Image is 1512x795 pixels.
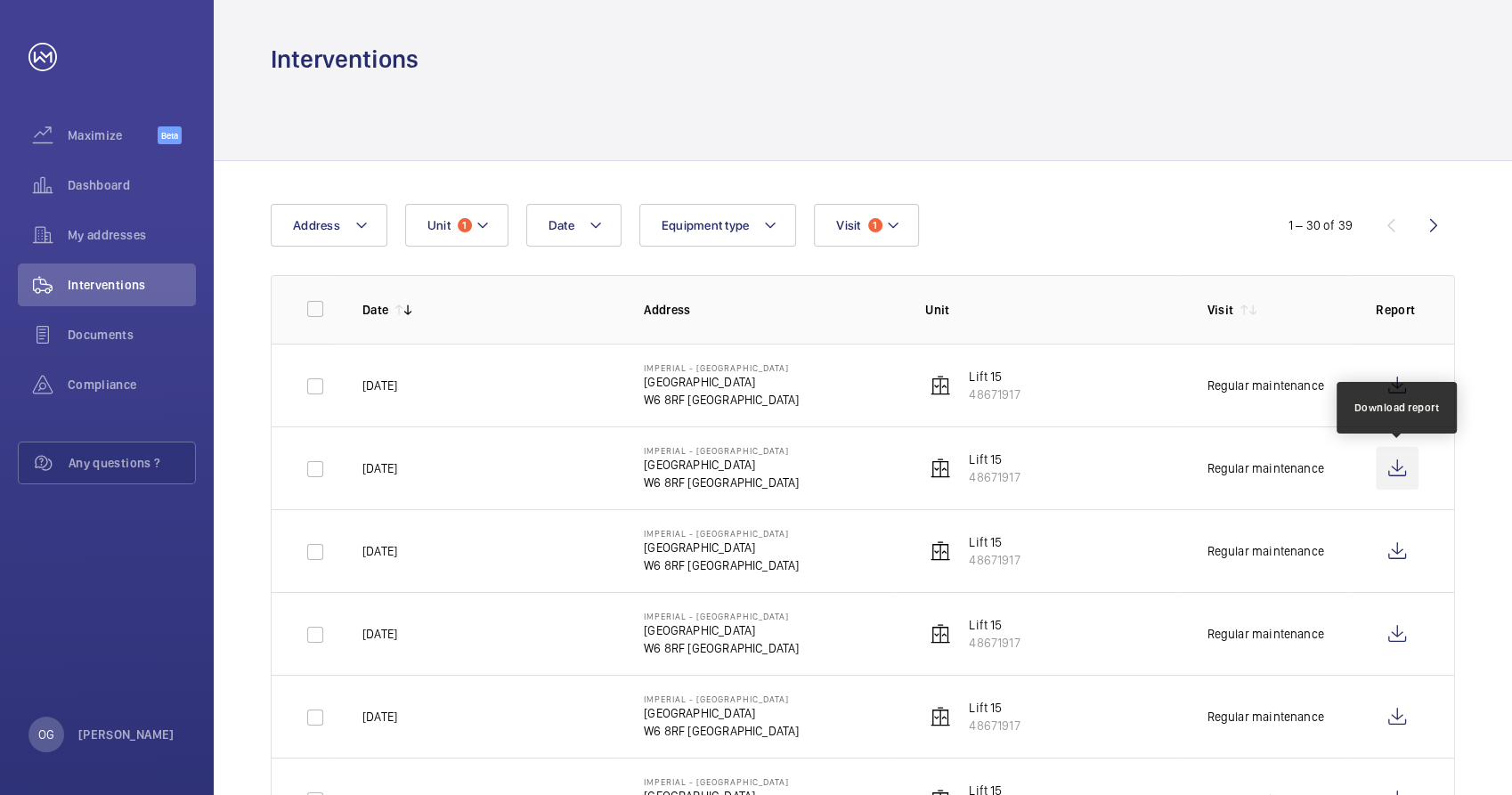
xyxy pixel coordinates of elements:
[969,551,1020,569] p: 48671917
[362,625,397,643] p: [DATE]
[271,43,419,76] h1: Interventions
[644,391,799,409] p: W6 8RF [GEOGRAPHIC_DATA]
[1207,708,1323,726] div: Regular maintenance
[644,776,799,787] p: Imperial - [GEOGRAPHIC_DATA]
[362,377,397,394] p: [DATE]
[1207,459,1323,477] div: Regular maintenance
[969,717,1020,734] p: 48671917
[68,126,158,144] span: Maximize
[930,375,951,396] img: elevator.svg
[930,458,951,479] img: elevator.svg
[644,611,799,621] p: Imperial - [GEOGRAPHIC_DATA]
[405,204,508,247] button: Unit1
[644,474,799,491] p: W6 8RF [GEOGRAPHIC_DATA]
[549,218,574,232] span: Date
[1207,377,1323,394] div: Regular maintenance
[639,204,797,247] button: Equipment type
[68,326,196,344] span: Documents
[69,454,195,472] span: Any questions ?
[644,456,799,474] p: [GEOGRAPHIC_DATA]
[362,542,397,560] p: [DATE]
[662,218,750,232] span: Equipment type
[68,176,196,194] span: Dashboard
[644,528,799,539] p: Imperial - [GEOGRAPHIC_DATA]
[293,218,340,232] span: Address
[362,459,397,477] p: [DATE]
[969,634,1020,652] p: 48671917
[644,621,799,639] p: [GEOGRAPHIC_DATA]
[362,708,397,726] p: [DATE]
[1207,301,1233,319] p: Visit
[644,694,799,704] p: Imperial - [GEOGRAPHIC_DATA]
[1376,301,1419,319] p: Report
[644,556,799,574] p: W6 8RF [GEOGRAPHIC_DATA]
[836,218,860,232] span: Visit
[930,540,951,562] img: elevator.svg
[969,699,1020,717] p: Lift 15
[644,373,799,391] p: [GEOGRAPHIC_DATA]
[38,726,54,743] p: OG
[930,706,951,727] img: elevator.svg
[644,362,799,373] p: Imperial - [GEOGRAPHIC_DATA]
[925,301,1178,319] p: Unit
[644,722,799,740] p: W6 8RF [GEOGRAPHIC_DATA]
[644,445,799,456] p: Imperial - [GEOGRAPHIC_DATA]
[969,385,1020,403] p: 48671917
[969,533,1020,551] p: Lift 15
[868,218,882,232] span: 1
[644,639,799,657] p: W6 8RF [GEOGRAPHIC_DATA]
[644,301,897,319] p: Address
[969,468,1020,486] p: 48671917
[78,726,175,743] p: [PERSON_NAME]
[362,301,388,319] p: Date
[526,204,622,247] button: Date
[969,368,1020,385] p: Lift 15
[427,218,451,232] span: Unit
[644,539,799,556] p: [GEOGRAPHIC_DATA]
[969,616,1020,634] p: Lift 15
[68,226,196,244] span: My addresses
[814,204,918,247] button: Visit1
[271,204,387,247] button: Address
[1288,216,1353,234] div: 1 – 30 of 39
[1354,400,1440,416] div: Download report
[644,704,799,722] p: [GEOGRAPHIC_DATA]
[158,126,182,144] span: Beta
[68,276,196,294] span: Interventions
[1207,542,1323,560] div: Regular maintenance
[930,623,951,645] img: elevator.svg
[969,450,1020,468] p: Lift 15
[1207,625,1323,643] div: Regular maintenance
[68,376,196,393] span: Compliance
[458,218,472,232] span: 1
